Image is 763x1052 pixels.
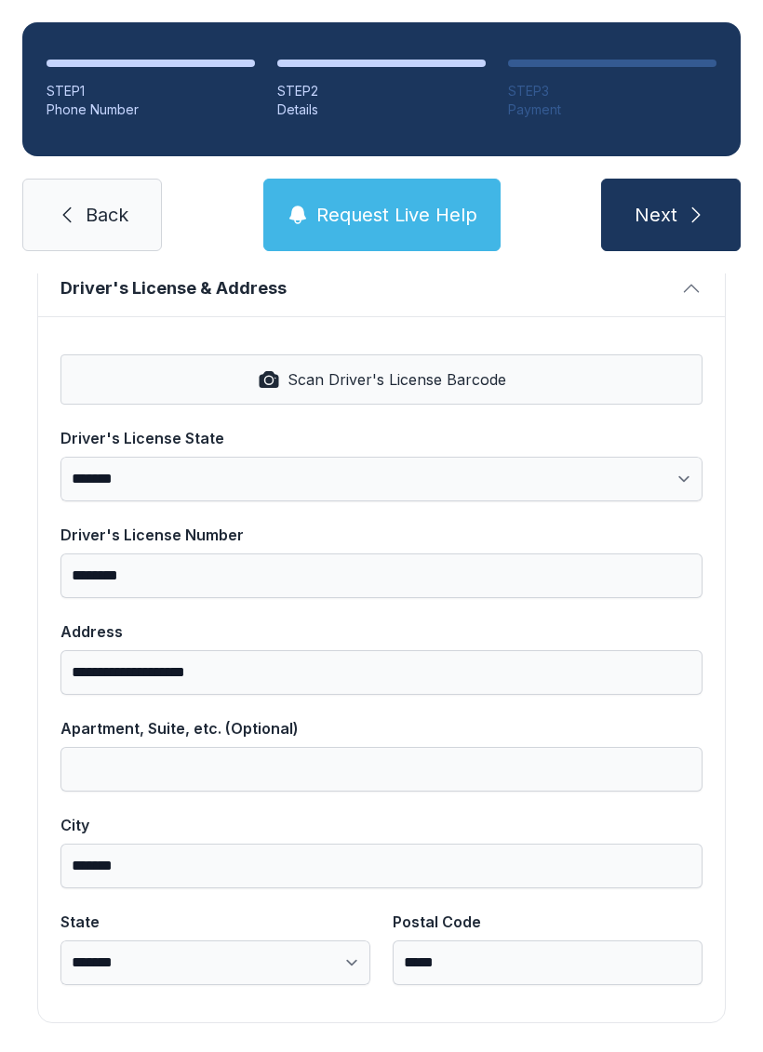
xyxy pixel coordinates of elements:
[86,202,128,228] span: Back
[635,202,677,228] span: Next
[393,940,703,985] input: Postal Code
[60,747,703,792] input: Apartment, Suite, etc. (Optional)
[277,100,486,119] div: Details
[47,82,255,100] div: STEP 1
[47,100,255,119] div: Phone Number
[508,82,716,100] div: STEP 3
[60,650,703,695] input: Address
[316,202,477,228] span: Request Live Help
[60,911,370,933] div: State
[60,427,703,449] div: Driver's License State
[508,100,716,119] div: Payment
[60,524,703,546] div: Driver's License Number
[60,717,703,739] div: Apartment, Suite, etc. (Optional)
[60,844,703,888] input: City
[60,457,703,501] select: Driver's License State
[60,940,370,985] select: State
[60,814,703,836] div: City
[277,82,486,100] div: STEP 2
[60,553,703,598] input: Driver's License Number
[393,911,703,933] div: Postal Code
[60,620,703,643] div: Address
[60,275,673,301] span: Driver's License & Address
[38,253,725,316] button: Driver's License & Address
[288,368,506,391] span: Scan Driver's License Barcode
